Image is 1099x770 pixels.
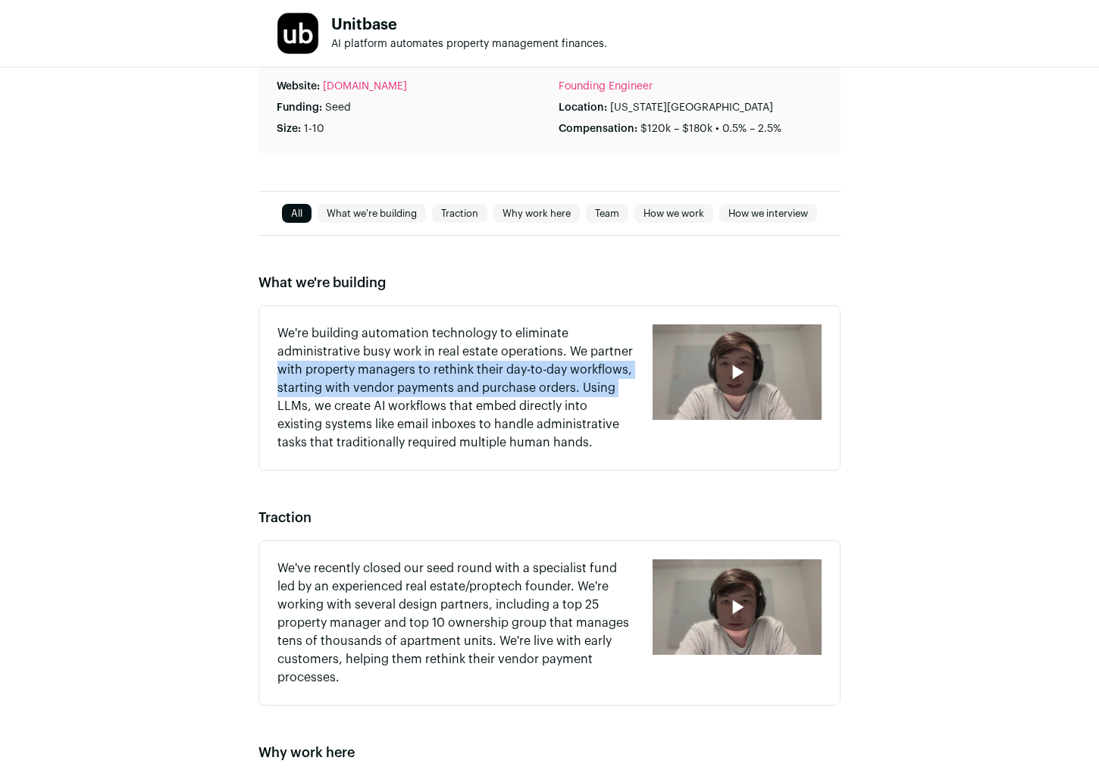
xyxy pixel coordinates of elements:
p: Size: [277,121,301,136]
p: We've recently closed our seed round with a specialist fund led by an experienced real estate/pro... [277,559,634,687]
a: All [282,205,312,223]
p: Website: [277,79,320,94]
h2: What we're building [258,272,841,293]
a: How we interview [719,205,817,223]
p: $120k – $180k • 0.5% – 2.5% [640,121,781,136]
a: [DOMAIN_NAME] [323,79,407,94]
p: 1-10 [304,121,324,136]
p: Funding: [277,100,322,115]
p: Compensation: [559,121,637,136]
h2: Traction [258,507,841,528]
p: We're building automation technology to eliminate administrative busy work in real estate operati... [277,324,634,452]
p: Seed [325,100,351,115]
a: How we work [634,205,713,223]
a: Founding Engineer [559,81,653,92]
a: What we're building [318,205,426,223]
a: Team [586,205,628,223]
p: Location: [559,100,607,115]
p: [US_STATE][GEOGRAPHIC_DATA] [610,100,773,115]
h2: Why work here [258,742,841,763]
a: Traction [432,205,487,223]
h1: Unitbase [331,17,607,33]
span: AI platform automates property management finances. [331,39,607,49]
img: 180d8d1040b0dd663c9337dc679c1304ca7ec8217767d6a0a724e31ff9c1dc78.jpg [277,13,318,54]
a: Why work here [493,205,580,223]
